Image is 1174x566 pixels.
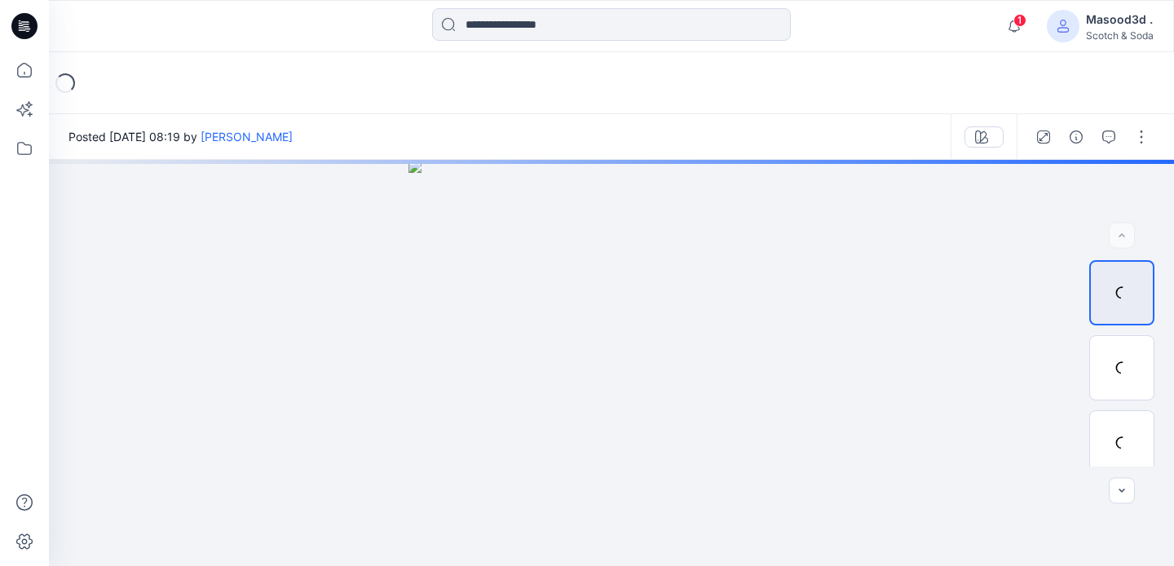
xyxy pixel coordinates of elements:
span: 1 [1013,14,1026,27]
img: eyJhbGciOiJIUzI1NiIsImtpZCI6IjAiLCJzbHQiOiJzZXMiLCJ0eXAiOiJKV1QifQ.eyJkYXRhIjp7InR5cGUiOiJzdG9yYW... [408,160,814,566]
button: Details [1063,124,1089,150]
div: Scotch & Soda [1086,29,1154,42]
svg: avatar [1057,20,1070,33]
a: [PERSON_NAME] [201,130,293,144]
span: Posted [DATE] 08:19 by [68,128,293,145]
div: Masood3d . [1086,10,1154,29]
